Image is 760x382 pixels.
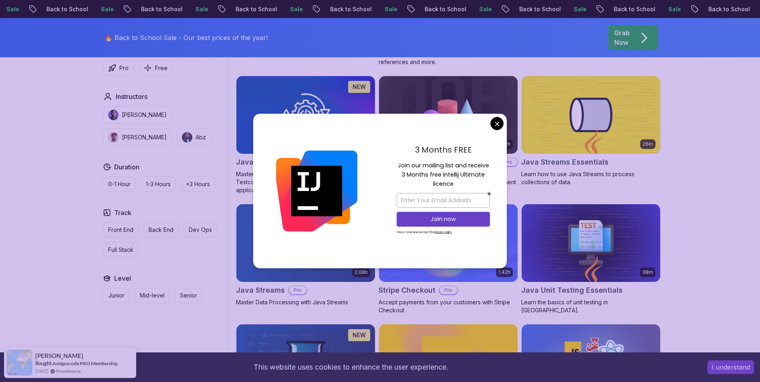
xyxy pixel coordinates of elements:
p: 0-1 Hour [108,180,131,188]
h2: Track [114,208,131,217]
a: Java Integration Testing card1.67hNEWJava Integration TestingProMaster Java integration testing w... [236,76,375,194]
a: Java Object Oriented Programming card2.82hJava Object Oriented ProgrammingProMaster Java's object... [379,76,518,194]
button: +3 Hours [181,177,215,192]
button: 1-3 Hours [141,177,176,192]
h2: Duration [114,162,139,172]
p: 2.08h [355,269,368,275]
p: Dev Ops [189,226,212,234]
p: Back to School [416,5,471,13]
p: 38m [642,269,653,275]
p: Pro [119,64,129,72]
p: Sale [565,5,591,13]
p: Back to School [605,5,660,13]
p: Learn how to use Java Streams to process collections of data. [521,170,661,186]
button: Dev Ops [183,222,217,237]
p: 26m [643,141,653,147]
a: Java Streams card2.08hJava StreamsProMaster Data Processing with Java Streams [236,204,375,306]
span: [DATE] [35,368,48,374]
button: Front End [103,222,139,237]
p: Master Java integration testing with Spring Boot, Testcontainers, and WebTestClient for robust ap... [236,170,375,194]
button: instructor img[PERSON_NAME] [103,129,172,146]
p: Full Stack [108,246,133,254]
img: Java Streams card [236,204,375,282]
button: Senior [175,288,202,303]
p: [PERSON_NAME] [122,111,167,119]
h2: Java Integration Testing [236,157,324,168]
p: Master Data Processing with Java Streams [236,298,375,306]
a: Java Streams Essentials card26mJava Streams EssentialsLearn how to use Java Streams to process co... [521,76,661,186]
img: Java Streams Essentials card [522,76,660,154]
button: Junior [103,288,130,303]
button: 0-1 Hour [103,177,136,192]
button: instructor img[PERSON_NAME] [103,106,172,124]
p: Back to School [38,5,93,13]
p: Sale [187,5,213,13]
a: Java Unit Testing Essentials card38mJava Unit Testing EssentialsLearn the basics of unit testing ... [521,204,661,314]
p: Sale [376,5,402,13]
p: Sale [282,5,307,13]
h2: Instructors [116,92,147,101]
p: Grab Now [614,28,630,47]
div: This website uses cookies to enhance the user experience. [6,358,695,376]
p: Back to School [511,5,565,13]
img: instructor img [108,132,119,143]
p: Junior [108,292,125,300]
h2: Stripe Checkout [379,285,435,296]
p: Mid-level [140,292,165,300]
button: Back End [143,222,179,237]
button: instructor imgAbz [177,129,211,146]
p: Back End [149,226,173,234]
p: 1.42h [498,269,510,275]
p: Sale [93,5,118,13]
p: Back to School [700,5,754,13]
img: Java Unit Testing Essentials card [522,204,660,282]
p: Front End [108,226,133,234]
span: Bought [35,360,52,366]
p: Free [155,64,167,72]
p: 1-3 Hours [146,180,171,188]
button: Full Stack [103,242,139,257]
img: instructor img [182,132,192,143]
p: Back to School [227,5,282,13]
p: NEW [353,83,366,91]
p: Pro [500,158,517,166]
p: Sale [660,5,685,13]
p: Accept payments from your customers with Stripe Checkout. [379,298,518,314]
button: Pro [103,60,134,76]
h2: Java Streams [236,285,285,296]
p: [PERSON_NAME] [122,133,167,141]
p: Learn the basics of unit testing in [GEOGRAPHIC_DATA]. [521,298,661,314]
img: provesource social proof notification image [6,350,32,376]
img: Java Object Oriented Programming card [379,76,518,154]
a: ProveSource [56,368,81,374]
p: Pro [289,286,306,294]
p: Senior [180,292,197,300]
p: Abz [196,133,206,141]
p: Back to School [322,5,376,13]
h2: Level [114,273,131,283]
p: NEW [353,331,366,339]
h2: Java Streams Essentials [521,157,609,168]
button: Mid-level [135,288,170,303]
p: Back to School [133,5,187,13]
a: Amigoscode PRO Membership [52,360,118,366]
p: +3 Hours [186,180,210,188]
p: 🔥 Back to School Sale - Our best prices of the year! [105,33,268,42]
img: Java Integration Testing card [236,76,375,154]
img: instructor img [108,110,119,120]
p: Pro [439,286,457,294]
h2: Java Unit Testing Essentials [521,285,623,296]
span: [PERSON_NAME] [35,352,83,359]
button: Free [139,60,173,76]
button: Accept cookies [708,360,754,374]
p: Sale [471,5,496,13]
